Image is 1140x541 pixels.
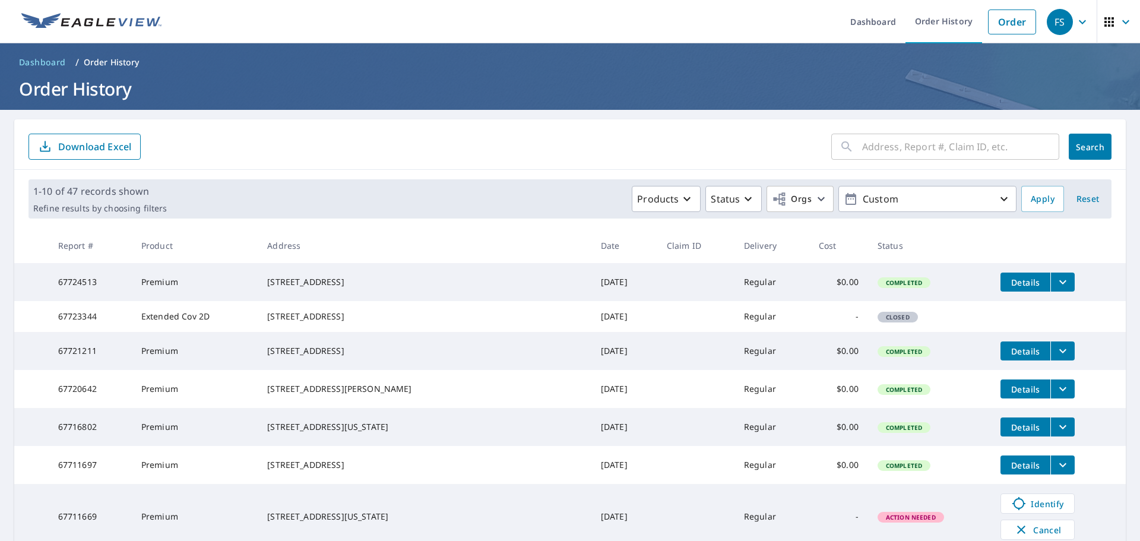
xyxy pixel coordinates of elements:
a: Dashboard [14,53,71,72]
p: 1-10 of 47 records shown [33,184,167,198]
td: $0.00 [809,370,868,408]
td: Premium [132,446,258,484]
td: Premium [132,263,258,301]
td: $0.00 [809,446,868,484]
li: / [75,55,79,69]
p: Custom [858,189,997,210]
td: Premium [132,370,258,408]
button: detailsBtn-67721211 [1000,341,1050,360]
span: Dashboard [19,56,66,68]
p: Refine results by choosing filters [33,203,167,214]
button: Download Excel [28,134,141,160]
h1: Order History [14,77,1126,101]
button: Products [632,186,701,212]
td: 67716802 [49,408,132,446]
span: Completed [879,385,929,394]
div: [STREET_ADDRESS] [267,459,582,471]
span: Closed [879,313,917,321]
div: [STREET_ADDRESS] [267,311,582,322]
td: 67723344 [49,301,132,332]
button: Status [705,186,762,212]
td: [DATE] [591,370,657,408]
th: Address [258,228,591,263]
td: Premium [132,408,258,446]
nav: breadcrumb [14,53,1126,72]
th: Delivery [734,228,809,263]
button: detailsBtn-67711697 [1000,455,1050,474]
td: 67711697 [49,446,132,484]
span: Details [1008,460,1043,471]
button: filesDropdownBtn-67724513 [1050,273,1075,292]
span: Identify [1008,496,1067,511]
th: Product [132,228,258,263]
td: [DATE] [591,446,657,484]
td: Premium [132,332,258,370]
span: Action Needed [879,513,943,521]
td: - [809,301,868,332]
img: EV Logo [21,13,161,31]
th: Status [868,228,992,263]
div: [STREET_ADDRESS][US_STATE] [267,421,582,433]
button: Reset [1069,186,1107,212]
span: Search [1078,141,1102,153]
button: Apply [1021,186,1064,212]
button: filesDropdownBtn-67721211 [1050,341,1075,360]
p: Products [637,192,679,206]
td: [DATE] [591,263,657,301]
td: Regular [734,370,809,408]
td: [DATE] [591,408,657,446]
span: Completed [879,423,929,432]
div: [STREET_ADDRESS][US_STATE] [267,511,582,523]
span: Details [1008,422,1043,433]
th: Claim ID [657,228,734,263]
div: [STREET_ADDRESS][PERSON_NAME] [267,383,582,395]
span: Details [1008,346,1043,357]
span: Cancel [1013,523,1062,537]
div: [STREET_ADDRESS] [267,345,582,357]
td: $0.00 [809,332,868,370]
span: Details [1008,384,1043,395]
span: Orgs [772,192,812,207]
input: Address, Report #, Claim ID, etc. [862,130,1059,163]
td: 67724513 [49,263,132,301]
td: [DATE] [591,332,657,370]
button: Cancel [1000,520,1075,540]
td: 67720642 [49,370,132,408]
th: Date [591,228,657,263]
td: Regular [734,408,809,446]
div: FS [1047,9,1073,35]
td: 67721211 [49,332,132,370]
button: filesDropdownBtn-67720642 [1050,379,1075,398]
button: detailsBtn-67720642 [1000,379,1050,398]
td: Extended Cov 2D [132,301,258,332]
span: Reset [1073,192,1102,207]
button: detailsBtn-67724513 [1000,273,1050,292]
th: Cost [809,228,868,263]
span: Details [1008,277,1043,288]
td: $0.00 [809,263,868,301]
p: Download Excel [58,140,131,153]
td: Regular [734,446,809,484]
td: [DATE] [591,301,657,332]
a: Order [988,10,1036,34]
span: Completed [879,347,929,356]
button: Custom [838,186,1016,212]
td: $0.00 [809,408,868,446]
button: Search [1069,134,1111,160]
a: Identify [1000,493,1075,514]
span: Completed [879,279,929,287]
span: Apply [1031,192,1054,207]
button: filesDropdownBtn-67711697 [1050,455,1075,474]
p: Order History [84,56,140,68]
p: Status [711,192,740,206]
button: detailsBtn-67716802 [1000,417,1050,436]
th: Report # [49,228,132,263]
div: [STREET_ADDRESS] [267,276,582,288]
td: Regular [734,263,809,301]
td: Regular [734,332,809,370]
td: Regular [734,301,809,332]
button: filesDropdownBtn-67716802 [1050,417,1075,436]
button: Orgs [767,186,834,212]
span: Completed [879,461,929,470]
